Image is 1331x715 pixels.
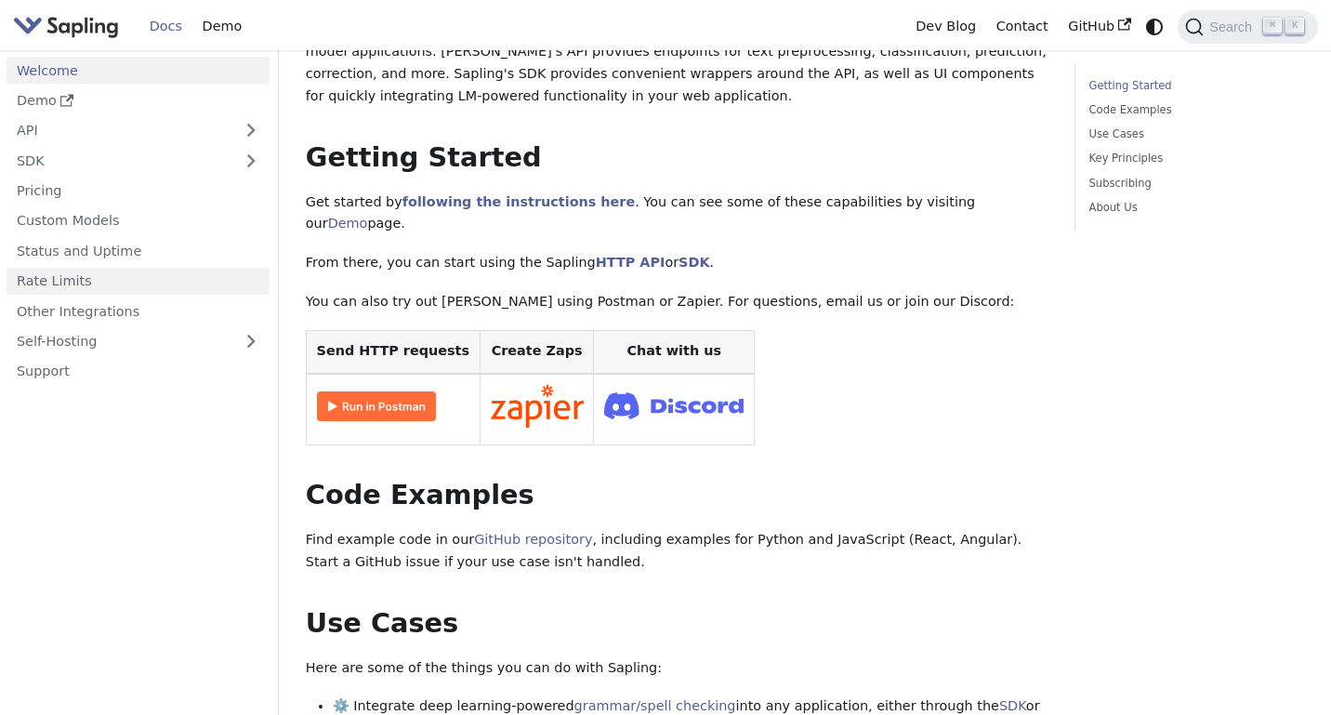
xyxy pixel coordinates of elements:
[1089,175,1298,192] a: Subscribing
[604,387,744,425] img: Join Discord
[1263,18,1282,34] kbd: ⌘
[7,87,270,114] a: Demo
[679,255,709,270] a: SDK
[306,529,1048,574] p: Find example code in our , including examples for Python and JavaScript (React, Angular). Start a...
[13,13,125,40] a: Sapling.ai
[1204,20,1263,34] span: Search
[306,330,480,374] th: Send HTTP requests
[306,192,1048,236] p: Get started by . You can see some of these capabilities by visiting our page.
[306,479,1048,512] h2: Code Examples
[1089,199,1298,217] a: About Us
[7,147,232,174] a: SDK
[1285,18,1304,34] kbd: K
[7,207,270,234] a: Custom Models
[574,698,736,713] a: grammar/spell checking
[7,298,270,324] a: Other Integrations
[594,330,755,374] th: Chat with us
[328,216,368,231] a: Demo
[1089,77,1298,95] a: Getting Started
[986,12,1059,41] a: Contact
[480,330,594,374] th: Create Zaps
[192,12,252,41] a: Demo
[7,268,270,295] a: Rate Limits
[306,20,1048,108] p: Welcome to the documentation for 's developer platform. 🚀 Sapling is a platform for building lang...
[905,12,985,41] a: Dev Blog
[1089,101,1298,119] a: Code Examples
[1178,10,1317,44] button: Search (Command+K)
[999,698,1026,713] a: SDK
[7,117,232,144] a: API
[306,291,1048,313] p: You can also try out [PERSON_NAME] using Postman or Zapier. For questions, email us or join our D...
[596,255,665,270] a: HTTP API
[7,358,270,385] a: Support
[7,178,270,205] a: Pricing
[232,147,270,174] button: Expand sidebar category 'SDK'
[317,391,436,421] img: Run in Postman
[13,13,119,40] img: Sapling.ai
[232,117,270,144] button: Expand sidebar category 'API'
[7,328,270,355] a: Self-Hosting
[139,12,192,41] a: Docs
[1089,126,1298,143] a: Use Cases
[402,194,635,209] a: following the instructions here
[306,657,1048,680] p: Here are some of the things you can do with Sapling:
[1089,150,1298,167] a: Key Principles
[1058,12,1140,41] a: GitHub
[7,237,270,264] a: Status and Uptime
[306,607,1048,641] h2: Use Cases
[491,385,584,428] img: Connect in Zapier
[306,252,1048,274] p: From there, you can start using the Sapling or .
[474,532,592,547] a: GitHub repository
[1141,13,1168,40] button: Switch between dark and light mode (currently system mode)
[7,57,270,84] a: Welcome
[306,141,1048,175] h2: Getting Started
